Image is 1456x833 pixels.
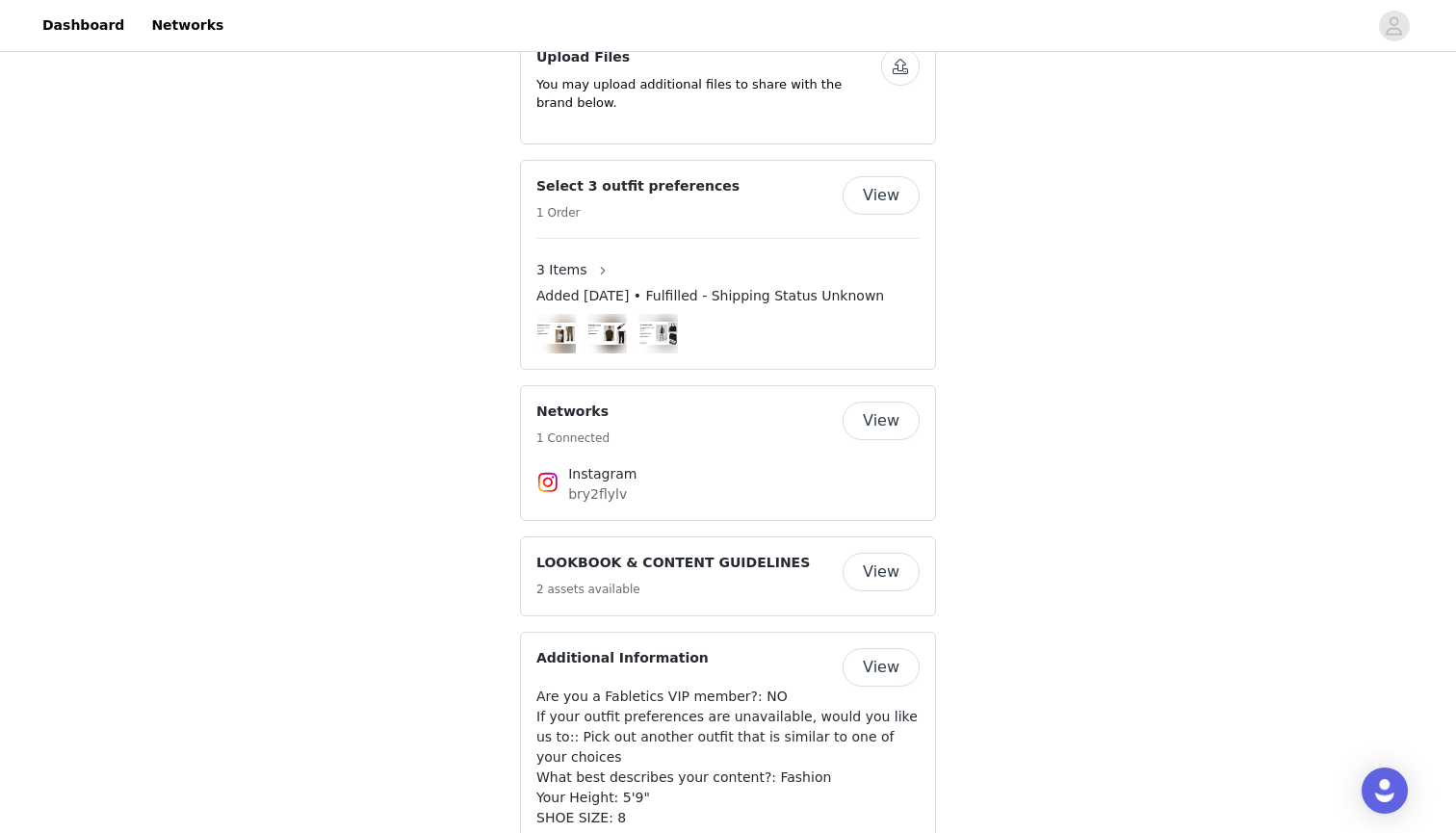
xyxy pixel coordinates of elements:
span: 3 Items [536,260,587,280]
a: Dashboard [31,4,136,47]
button: View [843,402,920,440]
p: You may upload additional files to share with the brand below. [536,75,881,113]
img: #11 FLM [536,323,576,344]
h5: 1 Order [536,204,740,221]
div: Open Intercom Messenger [1362,768,1408,814]
span: SHOE SIZE: 8 [536,810,626,825]
button: View [843,176,920,215]
div: Networks [520,385,936,521]
img: #17 FLM [587,323,627,345]
span: If your outfit preferences are unavailable, would you like us to:: Pick out another outfit that i... [536,709,918,765]
h4: LOOKBOOK & CONTENT GUIDELINES [536,553,810,573]
span: What best describes your content?: Fashion [536,769,831,785]
a: Networks [140,4,235,47]
h4: Upload Files [536,47,881,67]
div: avatar [1385,11,1403,41]
h5: 1 Connected [536,430,610,447]
span: Your Height: 5'9" [536,790,650,805]
span: Added [DATE] • Fulfilled - Shipping Status Unknown [536,286,884,306]
img: #18 FLM [638,322,678,345]
p: bry2flylv [568,484,888,505]
h5: 2 assets available [536,581,810,598]
h4: Networks [536,402,610,422]
h4: Additional Information [536,648,709,668]
div: Select 3 outfit preferences [520,160,936,370]
h4: Instagram [568,464,888,484]
span: Are you a Fabletics VIP member?: NO [536,689,788,704]
button: View [843,553,920,591]
button: View [843,648,920,687]
img: Instagram Icon [536,471,559,494]
h4: Select 3 outfit preferences [536,176,740,196]
div: LOOKBOOK & CONTENT GUIDELINES [520,536,936,616]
